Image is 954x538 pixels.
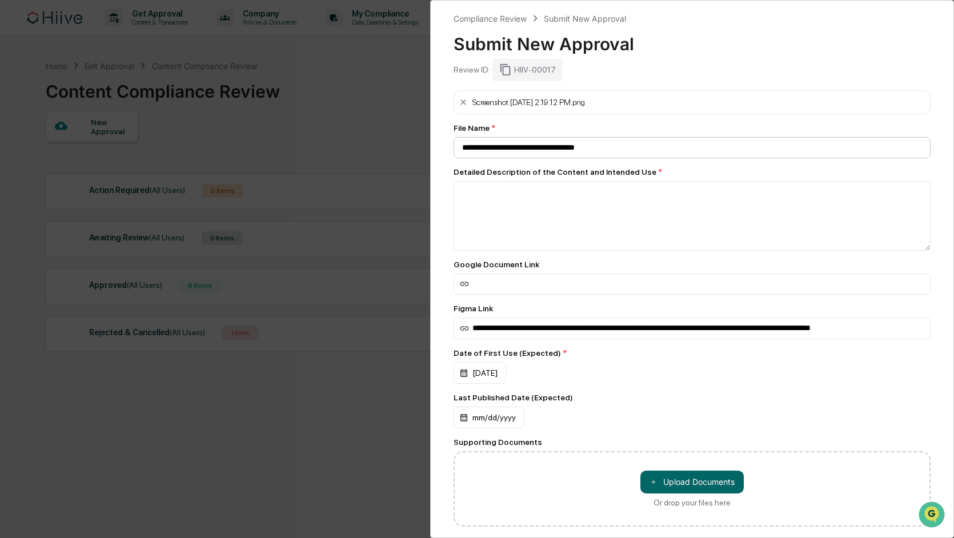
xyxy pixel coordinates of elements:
div: Screenshot [DATE] 2.19.12 PM.png [472,98,585,107]
div: Last Published Date (Expected) [454,393,931,402]
a: 🗄️Attestations [78,139,146,160]
div: Compliance Review [454,14,527,23]
span: ＋ [650,476,658,487]
span: Preclearance [23,144,74,155]
div: 🗄️ [83,145,92,154]
button: Start new chat [194,91,208,105]
div: Supporting Documents [454,437,931,447]
button: Or drop your files here [640,471,744,493]
span: Attestations [94,144,142,155]
span: Pylon [114,194,138,202]
div: mm/dd/yyyy [454,407,524,428]
div: Start new chat [39,87,187,99]
span: Data Lookup [23,166,72,177]
div: Submit New Approval [454,25,931,54]
div: We're available if you need us! [39,99,145,108]
a: Powered byPylon [81,193,138,202]
iframe: Open customer support [917,500,948,531]
div: Date of First Use (Expected) [454,348,931,358]
img: 1746055101610-c473b297-6a78-478c-a979-82029cc54cd1 [11,87,32,108]
div: 🖐️ [11,145,21,154]
div: Figma Link [454,304,931,313]
p: How can we help? [11,24,208,42]
div: Or drop your files here [654,498,731,507]
div: Detailed Description of the Content and Intended Use [454,167,931,176]
div: [DATE] [454,362,506,384]
div: Submit New Approval [544,14,626,23]
div: Google Document Link [454,260,931,269]
a: 🖐️Preclearance [7,139,78,160]
a: 🔎Data Lookup [7,161,77,182]
div: File Name [454,123,931,133]
div: HIIV-00017 [492,59,563,81]
div: Review ID: [454,65,490,74]
div: 🔎 [11,167,21,176]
